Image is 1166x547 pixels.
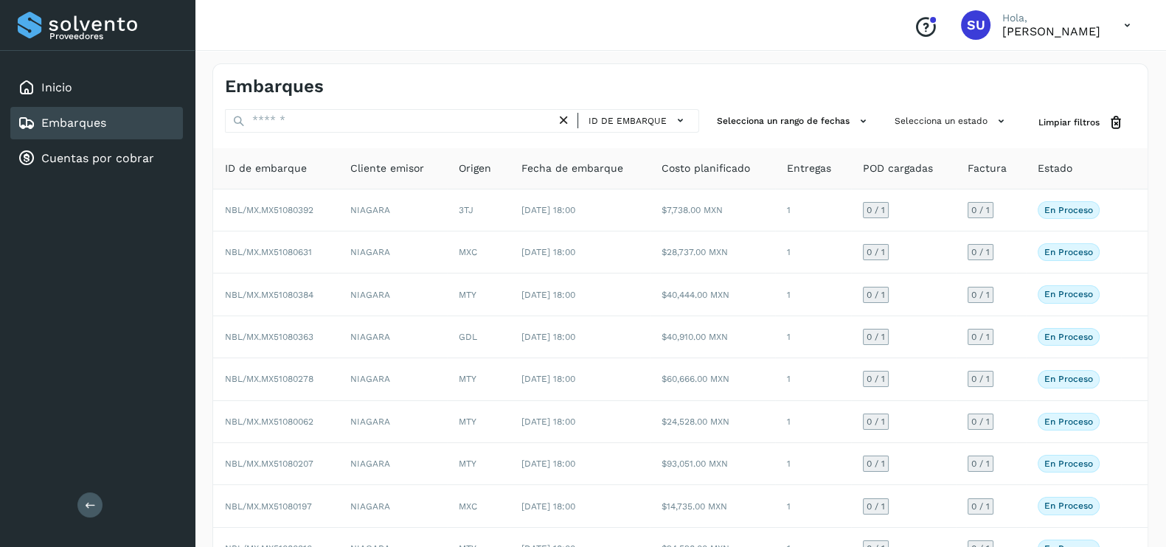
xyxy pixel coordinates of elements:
span: Entregas [787,161,831,176]
td: $7,738.00 MXN [650,189,775,231]
span: 0 / 1 [867,206,885,215]
span: 0 / 1 [867,248,885,257]
span: Limpiar filtros [1038,116,1100,129]
td: NIAGARA [339,485,447,527]
td: NIAGARA [339,443,447,485]
span: [DATE] 18:00 [521,374,575,384]
span: 0 / 1 [867,502,885,511]
td: MXC [447,231,510,273]
span: 0 / 1 [971,290,990,299]
h4: Embarques [225,76,324,97]
td: 1 [775,273,851,316]
span: NBL/MX.MX51080631 [225,247,312,257]
span: [DATE] 18:00 [521,332,575,342]
span: [DATE] 18:00 [521,459,575,469]
span: 0 / 1 [867,417,885,426]
span: Fecha de embarque [521,161,623,176]
p: En proceso [1044,332,1093,342]
td: $40,444.00 MXN [650,273,775,316]
span: 0 / 1 [867,290,885,299]
p: En proceso [1044,205,1093,215]
td: MTY [447,273,510,316]
span: ID de embarque [589,114,667,128]
span: ID de embarque [225,161,307,176]
span: NBL/MX.MX51080384 [225,290,313,300]
td: MTY [447,443,510,485]
td: 1 [775,443,851,485]
td: 1 [775,401,851,443]
span: [DATE] 18:00 [521,247,575,257]
span: NBL/MX.MX51080062 [225,417,313,427]
td: $28,737.00 MXN [650,231,775,273]
div: Cuentas por cobrar [10,142,183,175]
td: $24,528.00 MXN [650,401,775,443]
p: En proceso [1044,289,1093,299]
span: [DATE] 18:00 [521,205,575,215]
span: 0 / 1 [867,459,885,468]
a: Embarques [41,116,106,130]
div: Embarques [10,107,183,139]
button: Selecciona un estado [889,109,1015,133]
span: Origen [459,161,491,176]
p: En proceso [1044,459,1093,469]
p: Proveedores [49,31,177,41]
span: NBL/MX.MX51080363 [225,332,313,342]
span: NBL/MX.MX51080278 [225,374,313,384]
span: Costo planificado [662,161,750,176]
td: NIAGARA [339,273,447,316]
span: [DATE] 18:00 [521,417,575,427]
td: NIAGARA [339,316,447,358]
td: $40,910.00 MXN [650,316,775,358]
span: 0 / 1 [971,374,990,383]
p: En proceso [1044,374,1093,384]
a: Inicio [41,80,72,94]
td: 1 [775,231,851,273]
button: Selecciona un rango de fechas [711,109,877,133]
td: MXC [447,485,510,527]
td: MTY [447,401,510,443]
span: 0 / 1 [867,332,885,341]
span: Estado [1038,161,1072,176]
td: NIAGARA [339,358,447,400]
span: 0 / 1 [971,459,990,468]
a: Cuentas por cobrar [41,151,154,165]
td: 1 [775,358,851,400]
td: MTY [447,358,510,400]
td: 1 [775,316,851,358]
span: 0 / 1 [971,248,990,257]
p: En proceso [1044,247,1093,257]
span: [DATE] 18:00 [521,501,575,512]
span: [DATE] 18:00 [521,290,575,300]
span: 0 / 1 [971,332,990,341]
td: NIAGARA [339,189,447,231]
p: Hola, [1002,12,1100,24]
p: Sayra Ugalde [1002,24,1100,38]
p: En proceso [1044,501,1093,511]
td: 1 [775,485,851,527]
span: NBL/MX.MX51080207 [225,459,313,469]
td: $14,735.00 MXN [650,485,775,527]
td: $60,666.00 MXN [650,358,775,400]
span: POD cargadas [863,161,933,176]
span: 0 / 1 [971,417,990,426]
td: $93,051.00 MXN [650,443,775,485]
span: Factura [968,161,1007,176]
p: En proceso [1044,417,1093,427]
span: Cliente emisor [350,161,424,176]
td: 3TJ [447,189,510,231]
button: ID de embarque [584,110,693,131]
td: NIAGARA [339,231,447,273]
span: NBL/MX.MX51080392 [225,205,313,215]
span: 0 / 1 [971,206,990,215]
div: Inicio [10,72,183,104]
span: 0 / 1 [971,502,990,511]
span: NBL/MX.MX51080197 [225,501,312,512]
td: GDL [447,316,510,358]
button: Limpiar filtros [1027,109,1136,136]
td: NIAGARA [339,401,447,443]
td: 1 [775,189,851,231]
span: 0 / 1 [867,374,885,383]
